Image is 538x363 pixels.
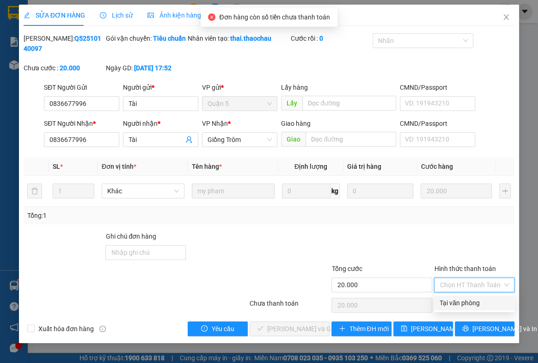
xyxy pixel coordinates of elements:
[331,321,391,336] button: plusThêm ĐH mới
[147,12,154,18] span: picture
[201,325,208,332] span: exclamation-circle
[188,33,288,43] div: Nhân viên tạo:
[105,63,186,73] div: Ngày GD:
[499,184,511,198] button: plus
[60,64,80,72] b: 20.000
[421,184,492,198] input: 0
[208,133,272,147] span: Giồng Trôm
[249,298,331,314] div: Chưa thanh toán
[105,233,156,240] label: Ghi chú đơn hàng
[27,210,208,221] div: Tổng: 1
[44,118,119,129] div: SĐT Người Nhận
[294,163,327,170] span: Định lượng
[411,324,485,334] span: [PERSON_NAME] thay đổi
[472,324,537,334] span: [PERSON_NAME] và In
[192,184,275,198] input: VD: Bàn, Ghế
[230,35,271,42] b: thai.thaochau
[99,326,106,332] span: info-circle
[347,184,413,198] input: 0
[281,120,311,127] span: Giao hàng
[27,184,42,198] button: delete
[306,132,396,147] input: Dọc đường
[502,13,510,21] span: close
[250,321,330,336] button: check[PERSON_NAME] và Giao hàng
[192,163,222,170] span: Tên hàng
[208,13,215,21] span: close-circle
[400,82,475,92] div: CMND/Passport
[134,64,171,72] b: [DATE] 17:52
[24,63,104,73] div: Chưa cước :
[349,324,388,334] span: Thêm ĐH mới
[455,321,514,336] button: printer[PERSON_NAME] và In
[219,13,330,21] span: Đơn hàng còn số tiền chưa thanh toán
[107,184,179,198] span: Khác
[440,278,509,292] span: Chọn HT Thanh Toán
[123,118,198,129] div: Người nhận
[202,120,228,127] span: VP Nhận
[53,163,60,170] span: SL
[393,321,453,336] button: save[PERSON_NAME] thay đổi
[330,184,340,198] span: kg
[421,163,452,170] span: Cước hàng
[339,325,345,332] span: plus
[147,12,201,19] span: Ảnh kiện hàng
[153,35,185,42] b: Tiêu chuẩn
[281,96,302,111] span: Lấy
[319,35,323,42] b: 0
[290,33,371,43] div: Cước rồi :
[434,265,495,272] label: Hình thức thanh toán
[24,12,30,18] span: edit
[440,298,509,308] div: Tại văn phòng
[24,33,104,54] div: [PERSON_NAME]:
[347,163,381,170] span: Giá trị hàng
[185,136,193,143] span: user-add
[202,82,277,92] div: VP gửi
[100,12,106,18] span: clock-circle
[100,12,133,19] span: Lịch sử
[331,265,362,272] span: Tổng cước
[105,245,186,260] input: Ghi chú đơn hàng
[281,84,308,91] span: Lấy hàng
[24,12,85,19] span: SỬA ĐƠN HÀNG
[211,324,234,334] span: Yêu cầu
[462,325,469,332] span: printer
[105,33,186,43] div: Gói vận chuyển:
[401,325,407,332] span: save
[35,324,98,334] span: Xuất hóa đơn hàng
[302,96,396,111] input: Dọc đường
[400,118,475,129] div: CMND/Passport
[493,5,519,31] button: Close
[102,163,136,170] span: Đơn vị tính
[281,132,306,147] span: Giao
[123,82,198,92] div: Người gửi
[188,321,247,336] button: exclamation-circleYêu cầu
[44,82,119,92] div: SĐT Người Gửi
[208,97,272,111] span: Quận 5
